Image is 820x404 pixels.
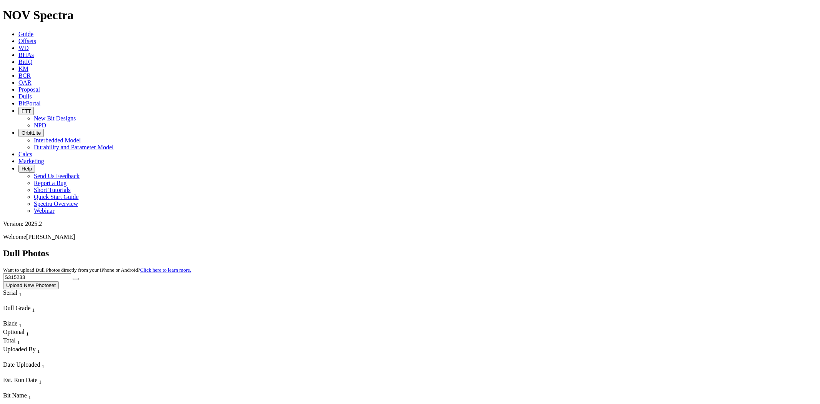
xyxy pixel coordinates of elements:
span: Est. Run Date [3,377,37,383]
div: Sort None [3,329,30,337]
span: Sort None [32,305,35,311]
div: Optional Sort None [3,329,30,337]
div: Version: 2025.2 [3,220,817,227]
div: Est. Run Date Sort None [3,377,57,385]
div: Column Menu [3,385,57,392]
span: Sort None [28,392,31,399]
a: Dulls [18,93,32,100]
a: Spectra Overview [34,200,78,207]
a: OAR [18,79,32,86]
div: Blade Sort None [3,320,30,329]
a: BCR [18,72,31,79]
span: [PERSON_NAME] [26,234,75,240]
button: OrbitLite [18,129,44,137]
sub: 1 [17,340,20,346]
a: Calcs [18,151,32,157]
div: Column Menu [3,354,92,361]
div: Column Menu [3,370,61,377]
input: Search Serial Number [3,273,71,281]
div: Sort None [3,320,30,329]
div: Sort None [3,346,92,361]
span: Sort None [37,346,40,352]
a: Quick Start Guide [34,194,78,200]
a: NPD [34,122,46,129]
span: Optional [3,329,25,335]
span: Date Uploaded [3,361,40,368]
sub: 1 [39,379,42,385]
a: WD [18,45,29,51]
sub: 1 [19,292,22,297]
a: Webinar [34,207,55,214]
p: Welcome [3,234,817,240]
div: Serial Sort None [3,289,36,298]
span: Bit Name [3,392,27,399]
span: Dull Grade [3,305,31,311]
sub: 1 [28,394,31,400]
span: Sort None [19,289,22,296]
sub: 1 [32,307,35,313]
div: Date Uploaded Sort None [3,361,61,370]
span: Blade [3,320,17,327]
span: Sort None [17,337,20,344]
span: Serial [3,289,17,296]
div: Bit Name Sort None [3,392,92,401]
button: Upload New Photoset [3,281,59,289]
sub: 1 [42,364,44,369]
div: Sort None [3,337,30,346]
div: Dull Grade Sort None [3,305,57,313]
a: Proposal [18,86,40,93]
span: Uploaded By [3,346,36,352]
span: Help [22,166,32,172]
span: OrbitLite [22,130,41,136]
span: Total [3,337,16,344]
span: Sort None [26,329,29,335]
span: Sort None [42,361,44,368]
a: Durability and Parameter Model [34,144,114,150]
button: Help [18,165,35,173]
small: Want to upload Dull Photos directly from your iPhone or Android? [3,267,191,273]
a: Interbedded Model [34,137,81,144]
a: Guide [18,31,33,37]
a: BHAs [18,52,34,58]
a: BitPortal [18,100,41,107]
div: Sort None [3,289,36,305]
h2: Dull Photos [3,248,817,259]
a: Send Us Feedback [34,173,80,179]
span: FTT [22,108,31,114]
h1: NOV Spectra [3,8,817,22]
a: KM [18,65,28,72]
a: Click here to learn more. [140,267,191,273]
button: FTT [18,107,34,115]
div: Sort None [3,377,57,392]
div: Uploaded By Sort None [3,346,92,354]
a: New Bit Designs [34,115,76,122]
sub: 1 [26,331,29,337]
a: Short Tutorials [34,187,71,193]
sub: 1 [37,348,40,354]
sub: 1 [19,322,22,328]
a: Report a Bug [34,180,67,186]
a: Marketing [18,158,44,164]
div: Total Sort None [3,337,30,346]
div: Column Menu [3,313,57,320]
a: Offsets [18,38,36,44]
span: Sort None [39,377,42,383]
span: Sort None [19,320,22,327]
div: Sort None [3,361,61,377]
div: Sort None [3,305,57,320]
a: BitIQ [18,58,32,65]
div: Column Menu [3,298,36,305]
